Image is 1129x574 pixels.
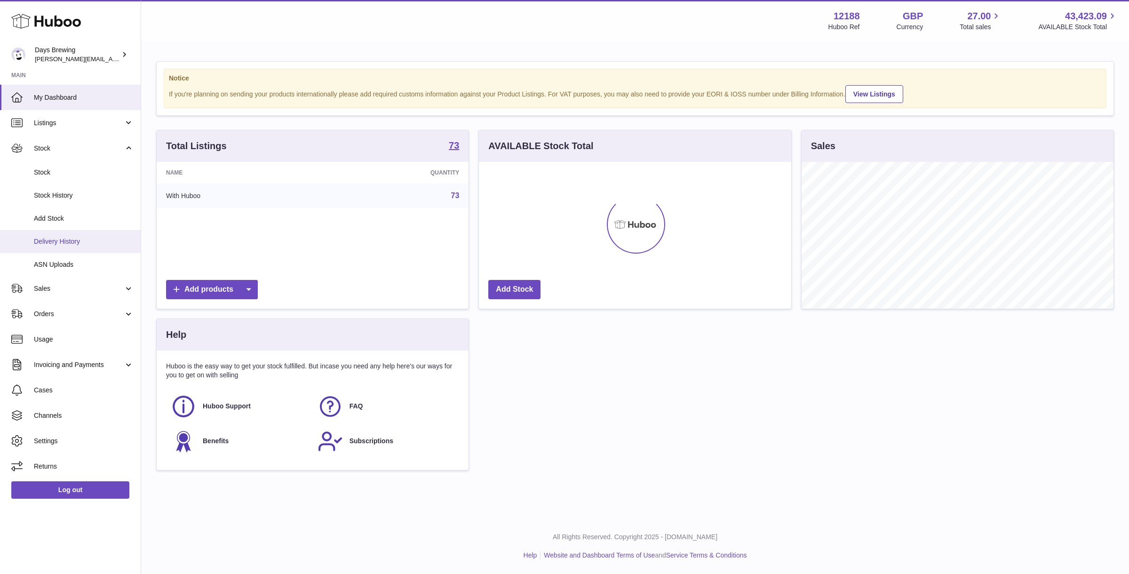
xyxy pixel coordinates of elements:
a: Add Stock [488,280,541,299]
span: Stock [34,144,124,153]
span: Delivery History [34,237,134,246]
a: Help [524,551,537,559]
p: Huboo is the easy way to get your stock fulfilled. But incase you need any help here's our ways f... [166,362,459,380]
span: Returns [34,462,134,471]
span: Total sales [960,23,1002,32]
span: Invoicing and Payments [34,360,124,369]
strong: Notice [169,74,1101,83]
span: Listings [34,119,124,128]
span: FAQ [350,402,363,411]
a: Add products [166,280,258,299]
span: Stock [34,168,134,177]
span: Settings [34,437,134,446]
h3: Total Listings [166,140,227,152]
span: 27.00 [967,10,991,23]
strong: GBP [903,10,923,23]
p: All Rights Reserved. Copyright 2025 - [DOMAIN_NAME] [149,533,1121,542]
span: Sales [34,284,124,293]
strong: 73 [449,141,459,150]
a: Website and Dashboard Terms of Use [544,551,655,559]
span: Stock History [34,191,134,200]
div: If you're planning on sending your products internationally please add required customs informati... [169,84,1101,103]
strong: 12188 [834,10,860,23]
a: 73 [451,191,460,199]
a: 43,423.09 AVAILABLE Stock Total [1038,10,1118,32]
span: Huboo Support [203,402,251,411]
div: Currency [897,23,923,32]
a: Service Terms & Conditions [666,551,747,559]
span: AVAILABLE Stock Total [1038,23,1118,32]
a: Subscriptions [318,429,455,454]
a: Benefits [171,429,308,454]
h3: Help [166,328,186,341]
span: ASN Uploads [34,260,134,269]
a: 27.00 Total sales [960,10,1002,32]
span: Orders [34,310,124,319]
a: View Listings [845,85,903,103]
th: Name [157,162,321,183]
span: Channels [34,411,134,420]
span: Cases [34,386,134,395]
a: Huboo Support [171,394,308,419]
td: With Huboo [157,183,321,208]
a: Log out [11,481,129,498]
span: 43,423.09 [1065,10,1107,23]
th: Quantity [321,162,469,183]
span: Usage [34,335,134,344]
a: 73 [449,141,459,152]
span: [PERSON_NAME][EMAIL_ADDRESS][DOMAIN_NAME] [35,55,189,63]
span: Subscriptions [350,437,393,446]
span: My Dashboard [34,93,134,102]
span: Add Stock [34,214,134,223]
a: FAQ [318,394,455,419]
div: Huboo Ref [828,23,860,32]
h3: Sales [811,140,835,152]
h3: AVAILABLE Stock Total [488,140,593,152]
li: and [541,551,747,560]
div: Days Brewing [35,46,119,64]
img: greg@daysbrewing.com [11,48,25,62]
span: Benefits [203,437,229,446]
